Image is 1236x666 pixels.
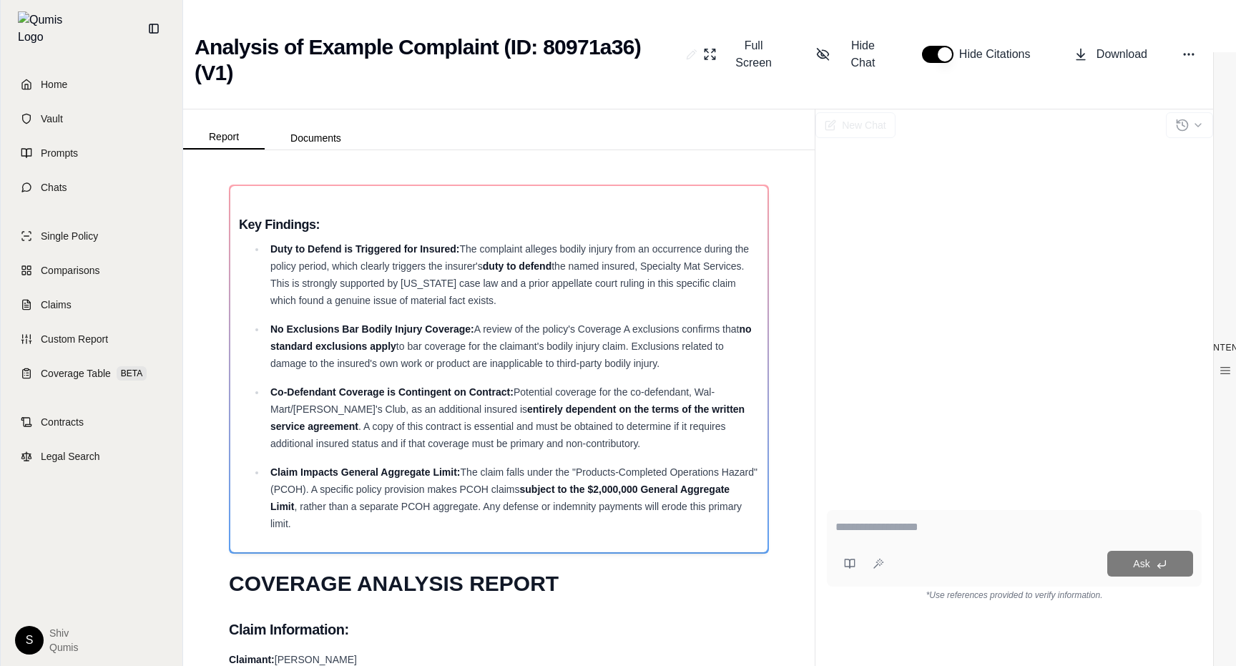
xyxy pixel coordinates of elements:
span: . A copy of this contract is essential and must be obtained to determine if it requires additiona... [270,421,726,449]
a: Home [9,69,174,100]
button: Download [1068,40,1153,69]
span: Duty to Defend is Triggered for Insured: [270,243,459,255]
span: Chats [41,180,67,195]
a: Coverage TableBETA [9,358,174,389]
span: Claims [41,298,72,312]
span: Prompts [41,146,78,160]
span: The complaint alleges bodily injury from an occurrence during the policy period, which clearly tr... [270,243,749,272]
span: subject to the $2,000,000 General Aggregate Limit [270,484,730,512]
button: Hide Chat [810,31,893,77]
span: the named insured, Specialty Mat Services. This is strongly supported by [US_STATE] case law and ... [270,260,744,306]
button: Documents [265,127,367,150]
span: Full Screen [725,37,781,72]
span: Claim Impacts General Aggregate Limit: [270,466,461,478]
a: Contracts [9,406,174,438]
h3: Key Findings: [239,215,759,235]
div: *Use references provided to verify information. [827,587,1202,601]
strong: Claimant: [229,654,275,665]
h1: COVERAGE ANALYSIS REPORT [229,571,769,597]
span: Ask [1133,558,1149,569]
span: Hide Chat [838,37,888,72]
a: Chats [9,172,174,203]
a: Vault [9,103,174,134]
span: Single Policy [41,229,98,243]
a: Comparisons [9,255,174,286]
a: Custom Report [9,323,174,355]
span: BETA [117,366,147,381]
span: Coverage Table [41,366,111,381]
a: Prompts [9,137,174,169]
span: no standard exclusions apply [270,323,752,352]
span: duty to defend [483,260,551,272]
h2: Claim Information: [229,620,769,640]
span: [PERSON_NAME] [275,654,357,665]
span: Potential coverage for the co-defendant, Wal-Mart/[PERSON_NAME]'s Club, as an additional insured is [270,386,715,415]
span: Download [1097,46,1147,63]
span: Contracts [41,415,84,429]
span: Qumis [49,640,78,655]
span: Co-Defendant Coverage is Contingent on Contract: [270,386,514,398]
span: Hide Citations [959,46,1039,63]
button: Collapse sidebar [142,17,165,40]
span: The claim falls under the "Products-Completed Operations Hazard" (PCOH). A specific policy provis... [270,466,757,495]
span: Legal Search [41,449,100,464]
span: Shiv [49,626,78,640]
a: Claims [9,289,174,320]
span: Home [41,77,67,92]
img: Qumis Logo [18,11,72,46]
span: entirely dependent on the terms of the written service agreement [270,403,745,432]
span: Comparisons [41,263,99,278]
div: S [15,626,44,655]
h2: Analysis of Example Complaint (ID: 80971a36) (V1) [195,34,680,86]
span: A review of the policy's Coverage A exclusions confirms that [474,323,740,335]
a: Single Policy [9,220,174,252]
span: No Exclusions Bar Bodily Injury Coverage: [270,323,474,335]
span: Vault [41,112,63,126]
span: , rather than a separate PCOH aggregate. Any defense or indemnity payments will erode this primar... [270,501,742,529]
span: Custom Report [41,332,108,346]
a: Legal Search [9,441,174,472]
button: Ask [1107,551,1193,577]
span: to bar coverage for the claimant's bodily injury claim. Exclusions related to damage to the insur... [270,341,724,369]
button: Full Screen [697,31,788,77]
button: Report [183,125,265,150]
